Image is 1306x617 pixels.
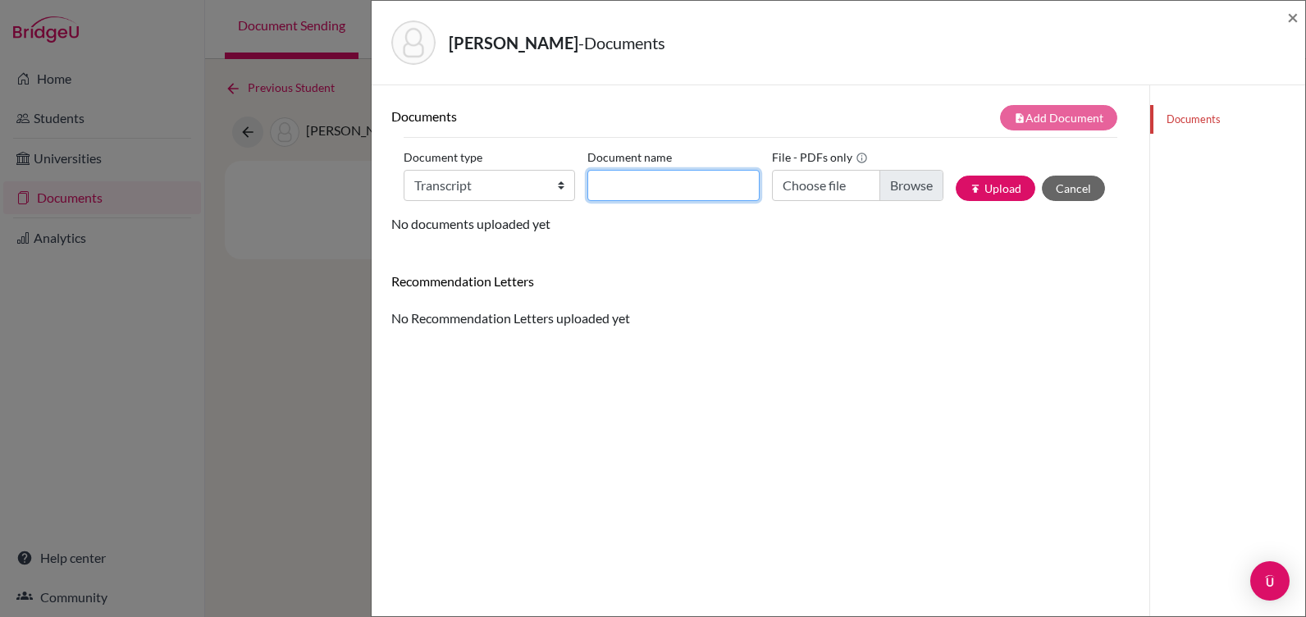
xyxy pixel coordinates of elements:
span: × [1287,5,1299,29]
label: File - PDFs only [772,144,868,170]
h6: Recommendation Letters [391,273,1130,289]
button: Cancel [1042,176,1105,201]
div: Open Intercom Messenger [1250,561,1290,601]
div: No documents uploaded yet [391,105,1130,234]
a: Documents [1150,105,1305,134]
button: note_addAdd Document [1000,105,1117,130]
i: note_add [1014,112,1025,124]
button: Close [1287,7,1299,27]
strong: [PERSON_NAME] [449,33,578,53]
label: Document type [404,144,482,170]
label: Document name [587,144,672,170]
button: publishUpload [956,176,1035,201]
h6: Documents [391,108,760,124]
div: No Recommendation Letters uploaded yet [391,273,1130,328]
span: - Documents [578,33,665,53]
i: publish [970,183,981,194]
